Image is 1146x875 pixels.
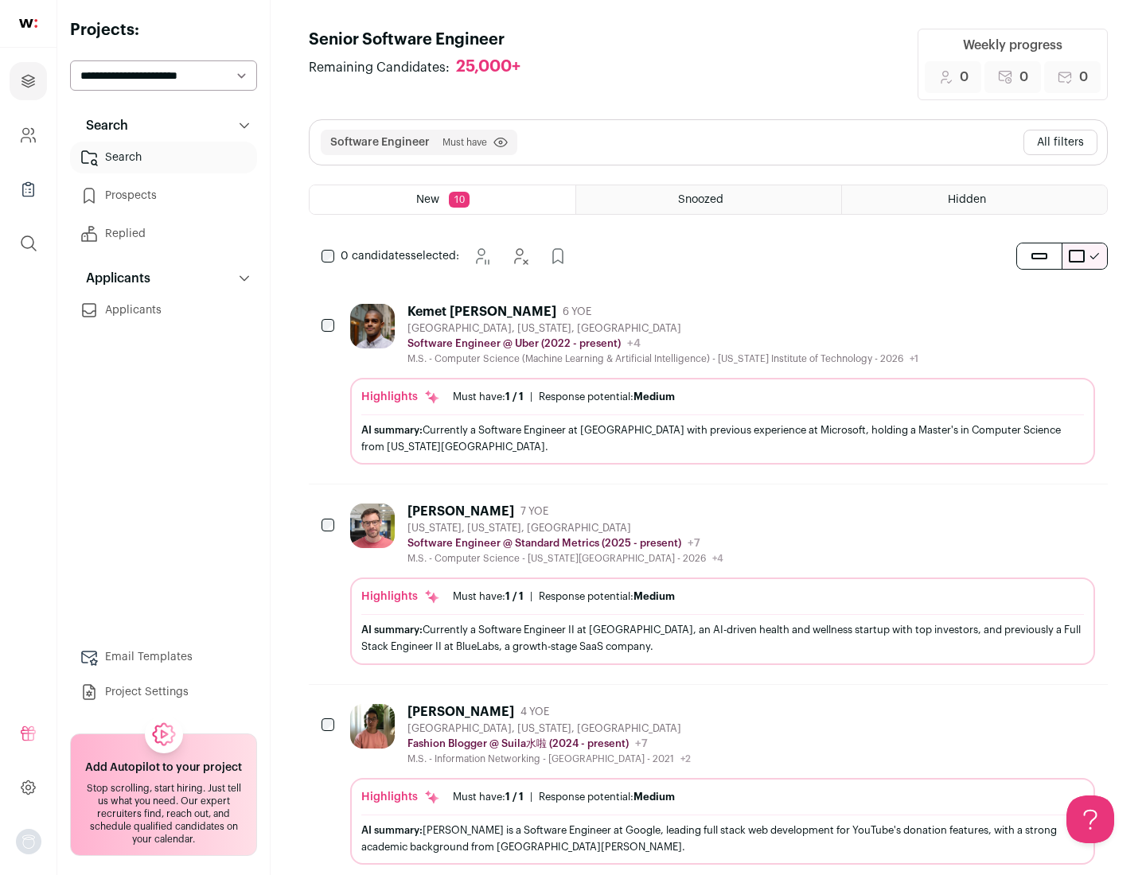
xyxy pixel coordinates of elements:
a: Projects [10,62,47,100]
h1: Senior Software Engineer [309,29,536,51]
span: Snoozed [678,194,723,205]
div: Response potential: [539,391,675,403]
span: +4 [712,554,723,563]
div: Weekly progress [963,36,1062,55]
span: +1 [910,354,918,364]
button: Add to Prospects [542,240,574,272]
a: Prospects [70,180,257,212]
div: Must have: [453,791,524,803]
a: Replied [70,218,257,250]
div: Highlights [361,389,440,405]
span: Remaining Candidates: [309,58,450,77]
span: Hidden [948,194,986,205]
div: [PERSON_NAME] [407,504,514,519]
p: Search [76,116,128,135]
span: 0 candidates [341,251,411,262]
div: Response potential: [539,791,675,803]
ul: | [453,590,675,603]
button: Search [70,110,257,142]
img: ebffc8b94a612106133ad1a79c5dcc917f1f343d62299c503ebb759c428adb03.jpg [350,704,395,749]
a: Hidden [842,185,1107,214]
span: 1 / 1 [505,391,524,402]
p: Software Engineer @ Uber (2022 - present) [407,337,621,350]
span: New [416,194,439,205]
span: +7 [688,538,700,549]
span: 0 [1079,68,1088,87]
span: AI summary: [361,825,423,835]
a: Search [70,142,257,173]
p: Software Engineer @ Standard Metrics (2025 - present) [407,537,681,550]
span: AI summary: [361,425,423,435]
span: 10 [449,192,470,208]
a: Add Autopilot to your project Stop scrolling, start hiring. Just tell us what you need. Our exper... [70,733,257,856]
button: Hide [504,240,536,272]
span: 4 YOE [520,706,549,718]
div: Kemet [PERSON_NAME] [407,304,556,320]
button: All filters [1023,130,1097,155]
span: Must have [442,136,487,149]
div: [GEOGRAPHIC_DATA], [US_STATE], [GEOGRAPHIC_DATA] [407,722,691,735]
a: Kemet [PERSON_NAME] 6 YOE [GEOGRAPHIC_DATA], [US_STATE], [GEOGRAPHIC_DATA] Software Engineer @ Ub... [350,304,1095,465]
a: Applicants [70,294,257,326]
div: Highlights [361,589,440,605]
div: [US_STATE], [US_STATE], [GEOGRAPHIC_DATA] [407,522,723,535]
div: Stop scrolling, start hiring. Just tell us what you need. Our expert recruiters find, reach out, ... [80,782,247,846]
p: Fashion Blogger @ Suila水啦 (2024 - present) [407,737,629,750]
div: Highlights [361,789,440,805]
span: 0 [1019,68,1028,87]
button: Snooze [466,240,497,272]
div: Response potential: [539,590,675,603]
span: 6 YOE [563,305,591,318]
h2: Projects: [70,19,257,41]
ul: | [453,391,675,403]
img: 92c6d1596c26b24a11d48d3f64f639effaf6bd365bf059bea4cfc008ddd4fb99.jpg [350,504,395,548]
button: Applicants [70,262,257,294]
h2: Add Autopilot to your project [85,760,242,776]
button: Software Engineer [330,134,430,150]
span: 7 YOE [520,505,548,518]
span: Medium [633,591,675,601]
button: Open dropdown [16,829,41,854]
span: Medium [633,391,675,402]
div: M.S. - Computer Science (Machine Learning & Artificial Intelligence) - [US_STATE] Institute of Te... [407,352,918,365]
span: +4 [627,338,641,349]
div: [PERSON_NAME] [407,704,514,720]
span: AI summary: [361,624,423,635]
img: 927442a7649886f10e33b6150e11c56b26abb7af887a5a1dd4d66526963a6550.jpg [350,304,395,348]
img: wellfound-shorthand-0d5821cbd27db2630d0214b213865d53afaa358527fdda9d0ea32b1df1b89c2c.svg [19,19,37,28]
div: M.S. - Information Networking - [GEOGRAPHIC_DATA] - 2021 [407,752,691,765]
span: 0 [960,68,969,87]
div: M.S. - Computer Science - [US_STATE][GEOGRAPHIC_DATA] - 2026 [407,552,723,565]
div: Must have: [453,590,524,603]
div: Must have: [453,391,524,403]
a: [PERSON_NAME] 4 YOE [GEOGRAPHIC_DATA], [US_STATE], [GEOGRAPHIC_DATA] Fashion Blogger @ Suila水啦 (2... [350,704,1095,865]
span: 1 / 1 [505,791,524,802]
div: Currently a Software Engineer II at [GEOGRAPHIC_DATA], an AI-driven health and wellness startup w... [361,621,1084,655]
a: Project Settings [70,676,257,708]
p: Applicants [76,269,150,288]
img: nopic.png [16,829,41,854]
a: Email Templates [70,641,257,673]
ul: | [453,791,675,803]
a: Company and ATS Settings [10,116,47,154]
span: 1 / 1 [505,591,524,601]
a: Company Lists [10,170,47,208]
div: [PERSON_NAME] is a Software Engineer at Google, leading full stack web development for YouTube's ... [361,822,1084,855]
div: 25,000+ [456,57,520,77]
span: selected: [341,248,459,264]
span: Medium [633,791,675,802]
a: Snoozed [576,185,841,214]
div: Currently a Software Engineer at [GEOGRAPHIC_DATA] with previous experience at Microsoft, holding... [361,422,1084,455]
span: +7 [635,738,648,749]
div: [GEOGRAPHIC_DATA], [US_STATE], [GEOGRAPHIC_DATA] [407,322,918,335]
span: +2 [680,754,691,764]
a: [PERSON_NAME] 7 YOE [US_STATE], [US_STATE], [GEOGRAPHIC_DATA] Software Engineer @ Standard Metric... [350,504,1095,664]
iframe: Help Scout Beacon - Open [1066,795,1114,843]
